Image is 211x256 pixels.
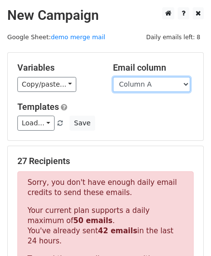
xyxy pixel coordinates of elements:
a: Templates [17,102,59,112]
a: demo merge mail [51,33,105,41]
h5: Email column [113,62,194,73]
span: Daily emails left: 8 [143,32,204,43]
h5: Variables [17,62,98,73]
button: Save [70,116,95,131]
small: Google Sheet: [7,33,105,41]
strong: 50 emails [73,216,113,225]
a: Daily emails left: 8 [143,33,204,41]
a: Copy/paste... [17,77,76,92]
strong: 42 emails [98,226,137,235]
p: Sorry, you don't have enough daily email credits to send these emails. [28,178,183,198]
h5: 27 Recipients [17,156,194,166]
iframe: Chat Widget [163,210,211,256]
a: Load... [17,116,55,131]
h2: New Campaign [7,7,204,24]
p: Your current plan supports a daily maximum of . You've already sent in the last 24 hours. [28,206,183,246]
